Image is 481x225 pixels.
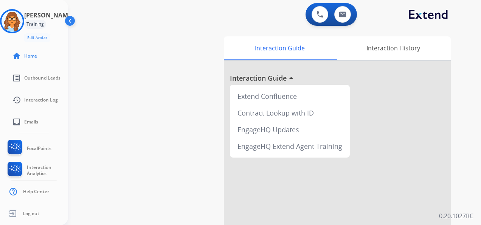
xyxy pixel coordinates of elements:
span: Emails [24,119,38,125]
div: Interaction History [335,36,451,60]
div: Extend Confluence [233,88,347,105]
img: avatar [2,11,23,32]
span: Outbound Leads [24,75,61,81]
div: Training [24,20,46,29]
span: Log out [23,211,39,217]
p: 0.20.1027RC [439,211,473,220]
mat-icon: inbox [12,117,21,127]
div: EngageHQ Extend Agent Training [233,138,347,155]
h3: [PERSON_NAME] [24,11,73,20]
span: Interaction Log [24,97,58,103]
div: Interaction Guide [224,36,335,60]
mat-icon: list_alt [12,73,21,83]
a: Interaction Analytics [6,162,68,179]
a: FocalPoints [6,140,51,157]
div: EngageHQ Updates [233,121,347,138]
button: Edit Avatar [24,33,50,42]
span: Home [24,53,37,59]
span: Help Center [23,189,49,195]
mat-icon: home [12,52,21,61]
span: FocalPoints [27,145,51,152]
mat-icon: history [12,95,21,105]
div: Contract Lookup with ID [233,105,347,121]
span: Interaction Analytics [27,164,68,177]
